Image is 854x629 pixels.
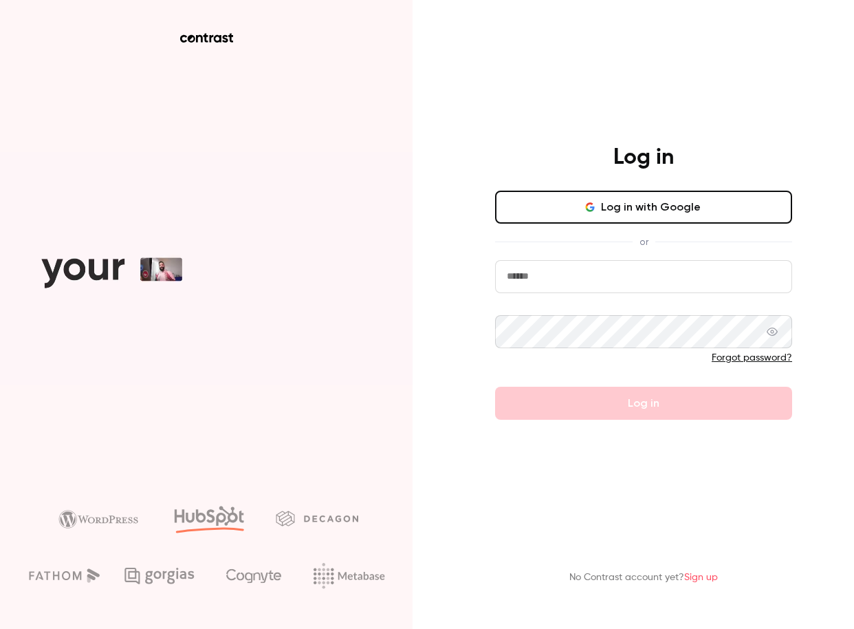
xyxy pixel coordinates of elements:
a: Sign up [684,573,718,582]
a: Forgot password? [712,353,792,363]
button: Log in with Google [495,191,792,224]
h4: Log in [613,144,674,171]
p: No Contrast account yet? [569,571,718,585]
img: decagon [276,511,358,526]
span: or [633,235,655,249]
